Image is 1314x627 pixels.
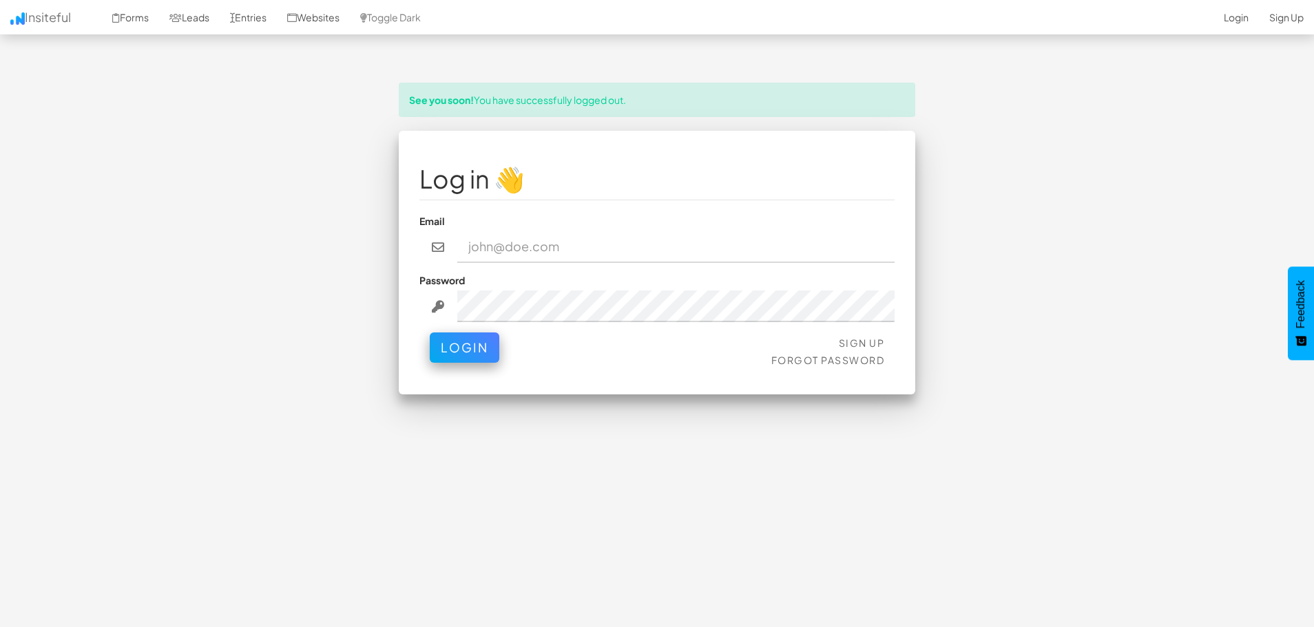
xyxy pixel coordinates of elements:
input: john@doe.com [457,231,895,263]
label: Email [419,214,445,228]
div: You have successfully logged out. [399,83,915,117]
label: Password [419,273,465,287]
button: Feedback - Show survey [1288,266,1314,360]
a: Forgot Password [771,354,885,366]
span: Feedback [1295,280,1307,328]
button: Login [430,332,499,363]
a: Sign Up [839,337,885,349]
strong: See you soon! [409,94,474,106]
h1: Log in 👋 [419,165,895,193]
img: icon.png [10,12,25,25]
